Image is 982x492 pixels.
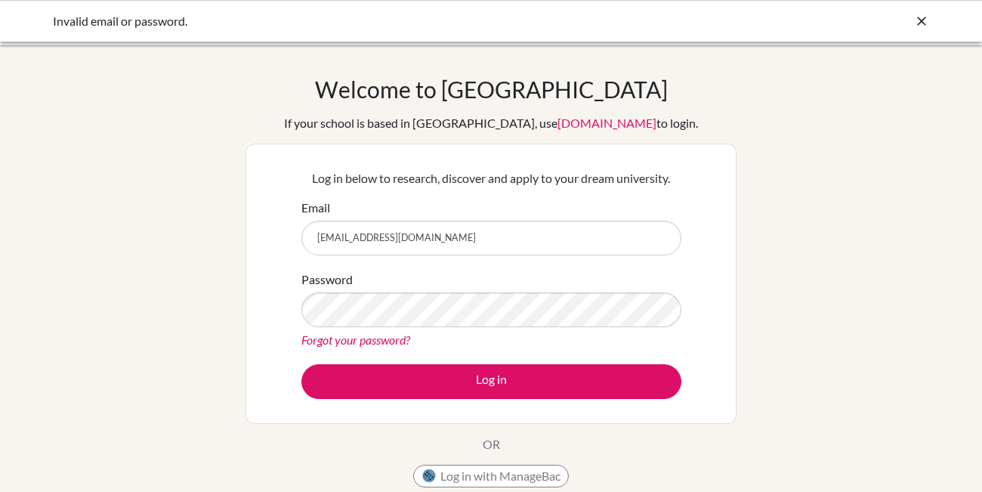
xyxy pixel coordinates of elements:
[413,465,569,487] button: Log in with ManageBac
[301,271,353,289] label: Password
[301,364,681,399] button: Log in
[301,169,681,187] p: Log in below to research, discover and apply to your dream university.
[315,76,668,103] h1: Welcome to [GEOGRAPHIC_DATA]
[483,435,500,453] p: OR
[53,12,703,30] div: Invalid email or password.
[301,199,330,217] label: Email
[557,116,656,130] a: [DOMAIN_NAME]
[301,333,410,347] a: Forgot your password?
[284,114,698,132] div: If your school is based in [GEOGRAPHIC_DATA], use to login.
